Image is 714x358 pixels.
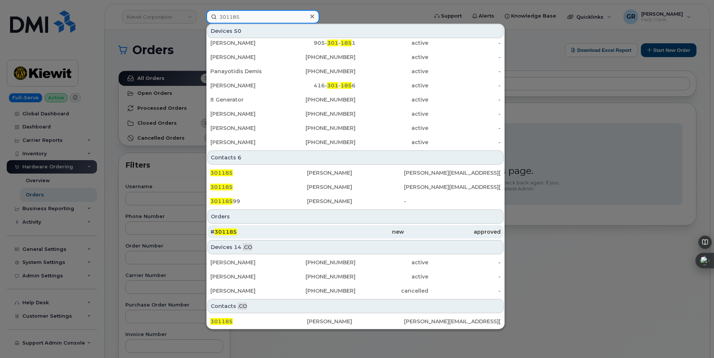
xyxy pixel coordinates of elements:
div: approved [404,228,501,236]
div: [PHONE_NUMBER] [283,138,356,146]
div: active [356,273,428,280]
div: - [428,138,501,146]
div: [PERSON_NAME] [210,273,283,280]
a: 301185[PERSON_NAME][PERSON_NAME][EMAIL_ADDRESS][PERSON_NAME][PERSON_NAME][DOMAIN_NAME] [207,180,504,194]
div: - [428,96,501,103]
div: [PERSON_NAME] [210,259,283,266]
span: .CO [238,302,247,310]
div: [PHONE_NUMBER] [283,124,356,132]
span: 185 [341,82,352,89]
div: [PERSON_NAME] [210,287,283,295]
span: 301185 [210,184,233,190]
div: active [356,39,428,47]
div: [PERSON_NAME][EMAIL_ADDRESS][PERSON_NAME][PERSON_NAME][DOMAIN_NAME] [404,183,501,191]
div: [PERSON_NAME] [210,39,283,47]
div: - [404,197,501,205]
div: - [428,287,501,295]
span: 301185 [210,318,233,325]
div: active [356,259,428,266]
div: [PHONE_NUMBER] [283,273,356,280]
span: 301185 [214,228,237,235]
div: cancelled [356,287,428,295]
span: 14 [234,243,241,251]
div: [PHONE_NUMBER] [283,287,356,295]
div: Contacts [207,299,504,313]
a: [PERSON_NAME][PHONE_NUMBER]active- [207,121,504,135]
div: active [356,53,428,61]
span: 6 [238,154,241,161]
div: [PERSON_NAME] [210,124,283,132]
a: It Generator[PHONE_NUMBER]active- [207,93,504,106]
div: [PERSON_NAME] [307,183,404,191]
a: [PERSON_NAME]905-301-1851active- [207,36,504,50]
div: - [428,82,501,89]
a: 30118599[PERSON_NAME]- [207,194,504,208]
div: 416- - 6 [283,82,356,89]
div: - [428,259,501,266]
div: - [428,39,501,47]
div: Devices [207,240,504,254]
div: - [428,110,501,118]
div: [PHONE_NUMBER] [283,53,356,61]
div: Orders [207,209,504,224]
div: [PERSON_NAME] [307,169,404,177]
a: [PERSON_NAME][PHONE_NUMBER]cancelled- [207,284,504,298]
div: Contacts [207,150,504,165]
a: 301185[PERSON_NAME][PERSON_NAME][EMAIL_ADDRESS][PERSON_NAME][PERSON_NAME][DOMAIN_NAME] [207,166,504,180]
span: 185 [341,40,352,46]
div: active [356,138,428,146]
span: 301185 [210,169,233,176]
div: [PERSON_NAME] [210,138,283,146]
span: 50 [234,27,241,35]
div: Devices [207,24,504,38]
div: - [428,68,501,75]
div: Panayotidis Demis [210,68,283,75]
div: [PHONE_NUMBER] [283,259,356,266]
div: [PERSON_NAME] [210,110,283,118]
div: new [307,228,404,236]
div: [PHONE_NUMBER] [283,110,356,118]
a: Panayotidis Demis[PHONE_NUMBER]active- [207,65,504,78]
span: .CO [243,243,252,251]
div: [PHONE_NUMBER] [283,68,356,75]
div: [PERSON_NAME] [307,197,404,205]
div: active [356,96,428,103]
div: [PERSON_NAME][EMAIL_ADDRESS][PERSON_NAME][PERSON_NAME][DOMAIN_NAME] [404,169,501,177]
span: 301185 [210,198,233,205]
a: [PERSON_NAME][PHONE_NUMBER]active- [207,270,504,283]
div: active [356,110,428,118]
div: - [428,53,501,61]
div: active [356,82,428,89]
a: [PERSON_NAME][PHONE_NUMBER]active- [207,50,504,64]
div: [PERSON_NAME][EMAIL_ADDRESS][PERSON_NAME][PERSON_NAME][DOMAIN_NAME] [404,318,501,325]
div: [PERSON_NAME] [210,82,283,89]
span: 301 [327,40,338,46]
div: - [428,124,501,132]
div: 905- - 1 [283,39,356,47]
iframe: Messenger Launcher [682,326,708,352]
a: [PERSON_NAME][PHONE_NUMBER]active- [207,107,504,121]
div: [PERSON_NAME] [307,318,404,325]
a: [PERSON_NAME][PHONE_NUMBER]active- [207,136,504,149]
span: 301 [327,82,338,89]
a: [PERSON_NAME][PHONE_NUMBER]active- [207,256,504,269]
a: [PERSON_NAME]416-301-1856active- [207,79,504,92]
a: #301185newapproved [207,225,504,239]
div: It Generator [210,96,283,103]
div: 99 [210,197,307,205]
div: # [210,228,307,236]
div: active [356,68,428,75]
div: - [428,273,501,280]
a: 301185[PERSON_NAME][PERSON_NAME][EMAIL_ADDRESS][PERSON_NAME][PERSON_NAME][DOMAIN_NAME] [207,315,504,328]
div: active [356,124,428,132]
div: [PERSON_NAME] [210,53,283,61]
div: [PHONE_NUMBER] [283,96,356,103]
